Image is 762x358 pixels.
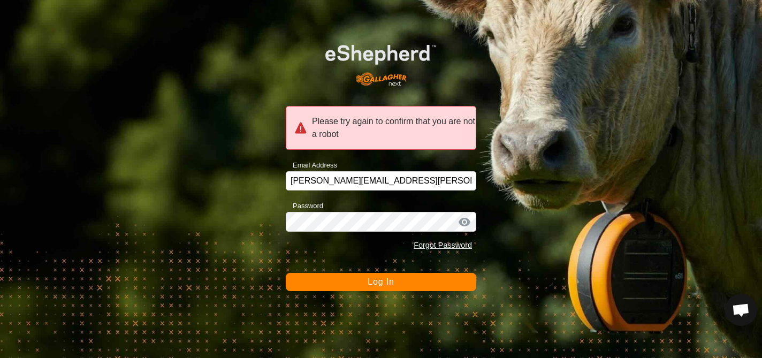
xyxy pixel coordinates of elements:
[414,241,472,249] a: Forgot Password
[286,273,476,291] button: Log In
[725,294,757,326] div: Open chat
[286,201,323,211] label: Password
[368,277,394,286] span: Log In
[286,171,476,191] input: Email Address
[286,160,337,171] label: Email Address
[305,29,458,94] img: E-shepherd Logo
[286,106,476,150] div: Please try again to confirm that you are not a robot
